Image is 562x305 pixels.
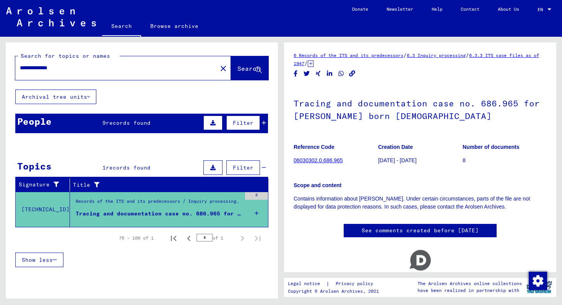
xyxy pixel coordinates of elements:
div: Change consent [528,271,547,290]
button: Copy link [348,69,356,78]
button: Share on Twitter [303,69,311,78]
button: Clear [216,60,231,76]
span: Show less [22,256,53,263]
button: Next page [235,230,250,246]
div: | [288,280,382,288]
span: EN [538,7,546,12]
div: Title [73,179,261,191]
a: Search [102,17,141,37]
div: Records of the ITS and its predecessors / Inquiry processing / ITS case files as of 1947 / Reposi... [76,198,241,209]
mat-icon: close [219,64,228,73]
span: Filter [233,164,253,171]
span: Filter [233,119,253,126]
button: Share on LinkedIn [326,69,334,78]
mat-label: Search for topics or names [21,52,110,59]
span: records found [106,119,151,126]
h1: Tracing and documentation case no. 686.965 for [PERSON_NAME] born [DEMOGRAPHIC_DATA] [294,86,547,132]
button: Previous page [181,230,197,246]
button: Filter [226,116,260,130]
span: / [304,60,308,67]
a: 6.3 Inquiry processing [407,52,466,58]
p: [DATE] - [DATE] [378,157,462,165]
div: Signature [19,179,71,191]
p: Contains information about [PERSON_NAME]. Under certain circumstances, parts of the file are not ... [294,195,547,211]
button: First page [166,230,181,246]
a: Browse archive [141,17,208,35]
span: / [403,52,407,59]
img: Arolsen_neg.svg [6,7,96,26]
a: See comments created before [DATE] [362,227,479,235]
img: yv_logo.png [525,277,554,297]
b: Creation Date [378,144,413,150]
p: have been realized in partnership with [417,287,522,294]
b: Scope and content [294,182,341,188]
button: Last page [250,230,265,246]
a: Legal notice [288,280,326,288]
a: Privacy policy [330,280,382,288]
div: Title [73,181,253,189]
button: Show less [15,253,63,267]
div: People [17,114,52,128]
b: Number of documents [463,144,520,150]
button: Search [231,56,268,80]
b: Reference Code [294,144,335,150]
button: Archival tree units [15,90,96,104]
div: Signature [19,181,64,189]
span: Search [237,65,260,72]
div: Tracing and documentation case no. 686.965 for [PERSON_NAME] born [DEMOGRAPHIC_DATA] [76,210,241,218]
a: 6 Records of the ITS and its predecessors [294,52,403,58]
a: 06030302.0.686.965 [294,157,343,163]
button: Filter [226,160,260,175]
p: Copyright © Arolsen Archives, 2021 [288,288,382,295]
p: The Arolsen Archives online collections [417,280,522,287]
p: 8 [463,157,547,165]
span: 9 [102,119,106,126]
img: Change consent [529,272,547,290]
button: Share on WhatsApp [337,69,345,78]
button: Share on Xing [314,69,322,78]
span: / [466,52,469,59]
button: Share on Facebook [292,69,300,78]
